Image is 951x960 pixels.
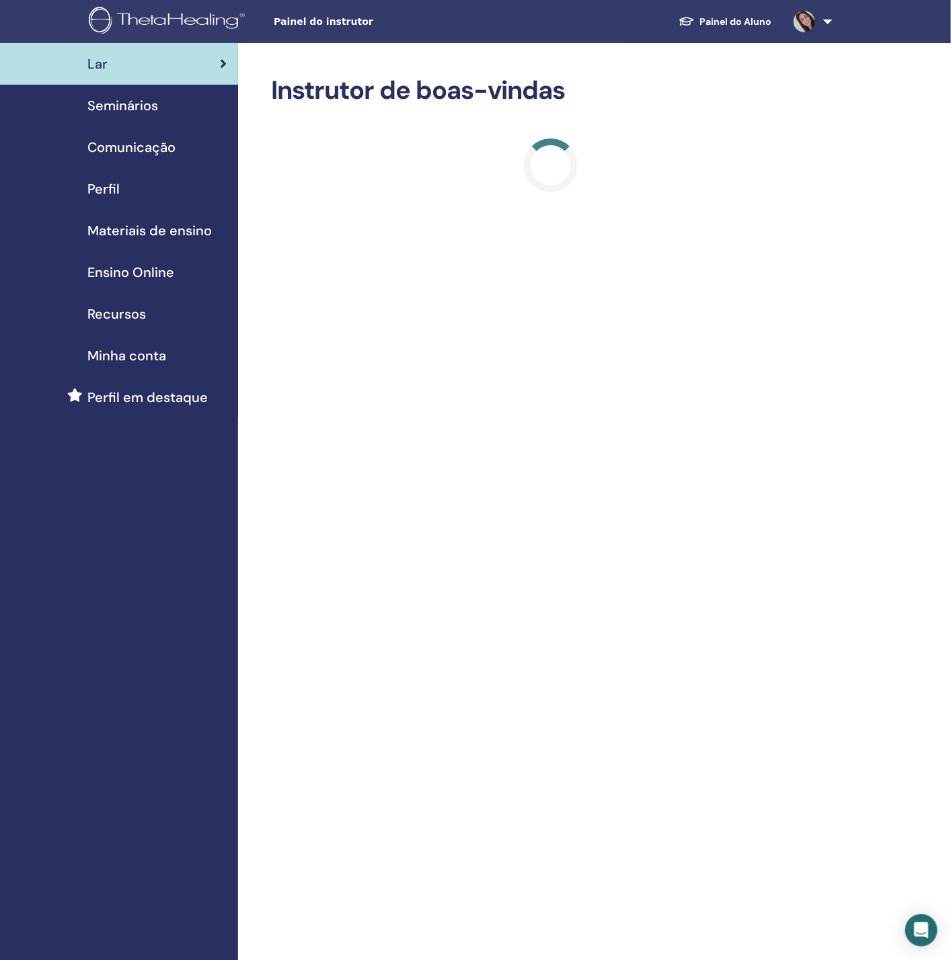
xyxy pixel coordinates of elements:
img: default.jpg [794,11,815,32]
span: Lar [87,54,108,74]
span: Painel do instrutor [274,15,475,29]
span: Recursos [87,304,146,324]
div: Open Intercom Messenger [905,914,938,947]
h2: Instrutor de boas-vindas [272,75,831,106]
img: logo.png [89,7,250,37]
span: Materiais de ensino [87,221,212,241]
a: Painel do Aluno [668,9,783,34]
img: graduation-cap-white.svg [679,15,695,27]
span: Ensino Online [87,262,174,282]
span: Perfil em destaque [87,387,208,407]
span: Minha conta [87,346,166,366]
span: Perfil [87,179,120,199]
span: Comunicação [87,137,176,157]
span: Seminários [87,95,158,116]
